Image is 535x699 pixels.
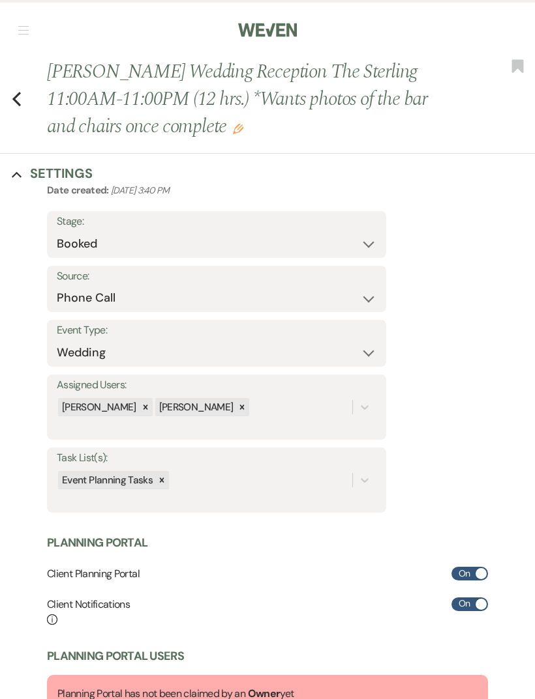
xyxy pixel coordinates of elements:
[459,595,470,612] span: On
[12,164,93,182] button: Settings
[57,267,376,286] label: Source:
[47,597,130,627] h6: Client Notifications
[47,58,432,140] h1: [PERSON_NAME] Wedding Reception The Sterling 11:00AM-11:00PM (12 hrs.) *Wants photos of the bar a...
[30,164,93,182] h3: Settings
[57,376,376,395] label: Assigned Users:
[47,567,140,581] h6: Client Planning Portal
[238,16,297,44] img: Weven Logo
[57,212,376,231] label: Stage:
[57,321,376,340] label: Event Type:
[58,398,138,417] div: [PERSON_NAME]
[233,122,243,134] button: Edit
[155,398,236,417] div: [PERSON_NAME]
[47,535,147,551] h3: Planning Portal
[57,449,376,468] label: Task List(s):
[47,184,111,197] span: Date created:
[459,565,470,582] span: On
[47,648,184,664] h3: Planning Portal Users
[111,184,169,196] span: [DATE] 3:40 PM
[58,471,155,490] div: Event Planning Tasks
